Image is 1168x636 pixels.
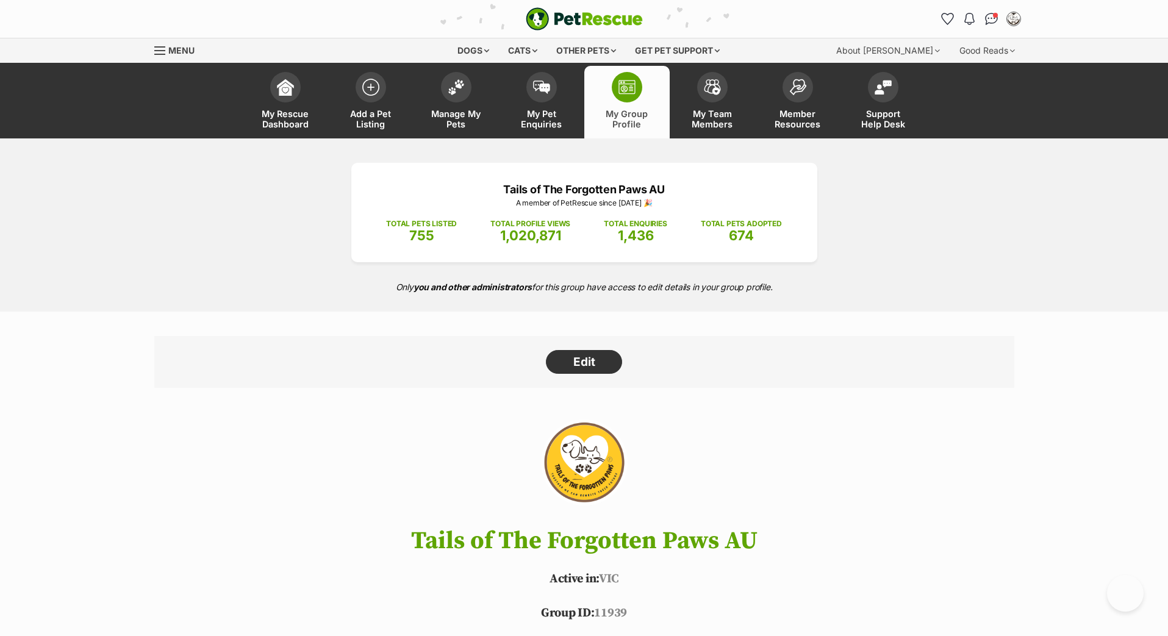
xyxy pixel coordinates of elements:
img: group-profile-icon-3fa3cf56718a62981997c0bc7e787c4b2cf8bcc04b72c1350f741eb67cf2f40e.svg [618,80,636,95]
img: notifications-46538b983faf8c2785f20acdc204bb7945ddae34d4c08c2a6579f10ce5e182be.svg [964,13,974,25]
a: Menu [154,38,203,60]
span: 755 [409,227,434,243]
ul: Account quick links [938,9,1023,29]
button: Notifications [960,9,980,29]
p: TOTAL PETS LISTED [386,218,457,229]
p: Tails of The Forgotten Paws AU [370,181,799,198]
a: Support Help Desk [840,66,926,138]
span: Active in: [550,571,599,587]
span: 674 [729,227,754,243]
div: Other pets [548,38,625,63]
span: Manage My Pets [429,109,484,129]
h1: Tails of The Forgotten Paws AU [136,527,1033,554]
span: Add a Pet Listing [343,109,398,129]
img: help-desk-icon-fdf02630f3aa405de69fd3d07c3f3aa587a6932b1a1747fa1d2bba05be0121f9.svg [875,80,892,95]
img: dashboard-icon-eb2f2d2d3e046f16d808141f083e7271f6b2e854fb5c12c21221c1fb7104beca.svg [277,79,294,96]
img: Tails of The Forgotten Paws AU profile pic [1008,13,1020,25]
a: PetRescue [526,7,643,30]
span: Menu [168,45,195,55]
p: A member of PetRescue since [DATE] 🎉 [370,198,799,209]
span: My Team Members [685,109,740,129]
div: Dogs [449,38,498,63]
span: 1,020,871 [500,227,561,243]
img: Tails of The Forgotten Paws AU [514,412,653,516]
span: Group ID: [541,606,594,621]
span: 1,436 [618,227,654,243]
img: logo-e224e6f780fb5917bec1dbf3a21bbac754714ae5b6737aabdf751b685950b380.svg [526,7,643,30]
p: VIC [136,570,1033,588]
div: Get pet support [626,38,728,63]
p: TOTAL PETS ADOPTED [701,218,782,229]
span: My Rescue Dashboard [258,109,313,129]
img: chat-41dd97257d64d25036548639549fe6c8038ab92f7586957e7f3b1b290dea8141.svg [985,13,998,25]
div: About [PERSON_NAME] [828,38,948,63]
span: My Group Profile [600,109,654,129]
div: Cats [500,38,546,63]
p: TOTAL ENQUIRIES [604,218,667,229]
span: My Pet Enquiries [514,109,569,129]
a: Member Resources [755,66,840,138]
p: TOTAL PROFILE VIEWS [490,218,570,229]
span: Member Resources [770,109,825,129]
a: My Pet Enquiries [499,66,584,138]
div: Good Reads [951,38,1023,63]
a: Edit [546,350,622,374]
button: My account [1004,9,1023,29]
img: manage-my-pets-icon-02211641906a0b7f246fdf0571729dbe1e7629f14944591b6c1af311fb30b64b.svg [448,79,465,95]
img: team-members-icon-5396bd8760b3fe7c0b43da4ab00e1e3bb1a5d9ba89233759b79545d2d3fc5d0d.svg [704,79,721,95]
a: Manage My Pets [414,66,499,138]
a: My Rescue Dashboard [243,66,328,138]
strong: you and other administrators [414,282,532,292]
p: 11939 [136,604,1033,623]
a: My Team Members [670,66,755,138]
a: Add a Pet Listing [328,66,414,138]
span: Support Help Desk [856,109,911,129]
iframe: Help Scout Beacon - Open [1107,575,1144,612]
a: My Group Profile [584,66,670,138]
img: pet-enquiries-icon-7e3ad2cf08bfb03b45e93fb7055b45f3efa6380592205ae92323e6603595dc1f.svg [533,80,550,94]
img: add-pet-listing-icon-0afa8454b4691262ce3f59096e99ab1cd57d4a30225e0717b998d2c9b9846f56.svg [362,79,379,96]
a: Favourites [938,9,958,29]
img: member-resources-icon-8e73f808a243e03378d46382f2149f9095a855e16c252ad45f914b54edf8863c.svg [789,79,806,95]
a: Conversations [982,9,1001,29]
